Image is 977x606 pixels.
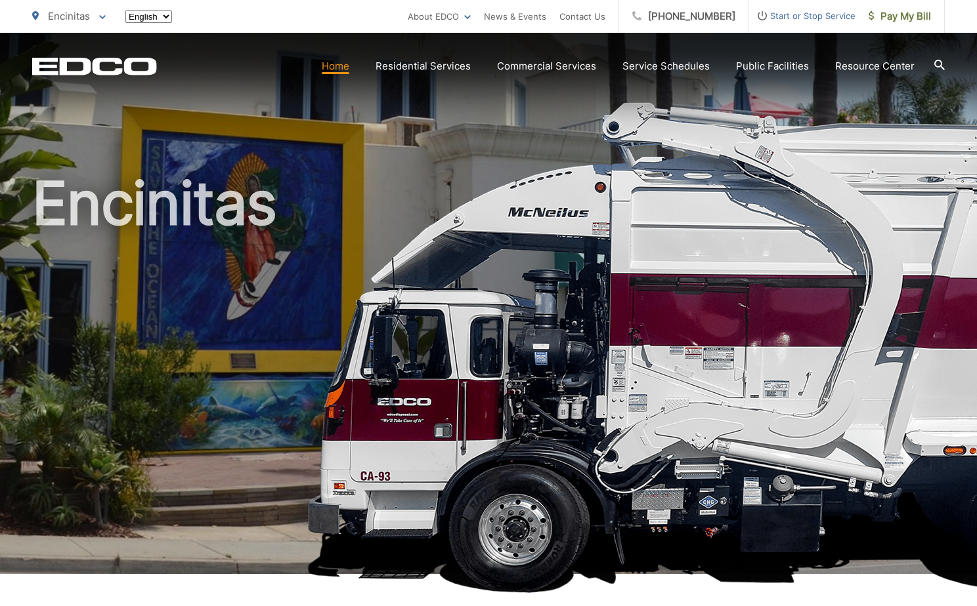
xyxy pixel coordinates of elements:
[408,9,471,24] a: About EDCO
[484,9,546,24] a: News & Events
[32,57,157,75] a: EDCD logo. Return to the homepage.
[622,58,710,74] a: Service Schedules
[32,171,945,586] h1: Encinitas
[869,9,931,24] span: Pay My Bill
[322,58,349,74] a: Home
[835,58,915,74] a: Resource Center
[497,58,596,74] a: Commercial Services
[125,10,172,23] select: Select a language
[48,10,90,22] span: Encinitas
[559,9,605,24] a: Contact Us
[736,58,809,74] a: Public Facilities
[376,58,471,74] a: Residential Services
